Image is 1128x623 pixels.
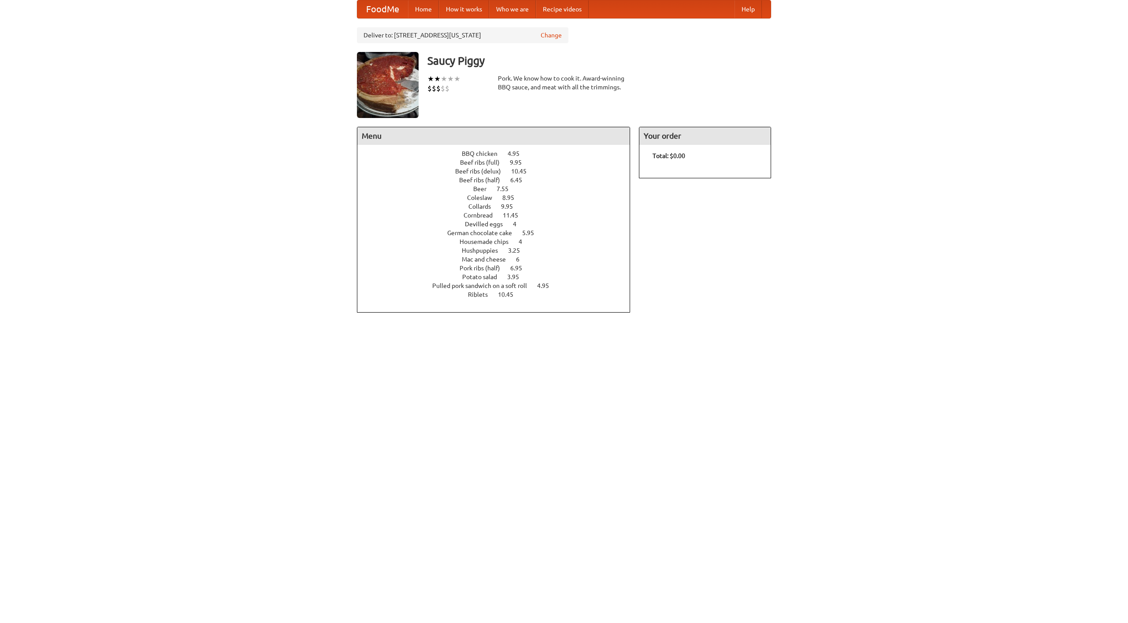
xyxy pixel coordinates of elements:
span: BBQ chicken [462,150,506,157]
span: Beef ribs (delux) [455,168,510,175]
span: 5.95 [522,229,543,236]
li: ★ [427,74,434,84]
span: Pulled pork sandwich on a soft roll [432,282,536,289]
span: 9.95 [510,159,531,166]
h4: Menu [357,127,630,145]
li: ★ [447,74,454,84]
span: Beef ribs (half) [459,177,509,184]
a: Potato salad 3.95 [462,273,535,280]
span: 3.25 [508,247,529,254]
span: Riblets [468,291,497,298]
span: 6 [516,256,528,263]
a: Devilled eggs 4 [465,221,533,228]
span: 4 [513,221,525,228]
span: Housemade chips [460,238,517,245]
h4: Your order [639,127,771,145]
a: How it works [439,0,489,18]
div: Deliver to: [STREET_ADDRESS][US_STATE] [357,27,568,43]
span: Mac and cheese [462,256,515,263]
span: 4 [519,238,531,245]
li: ★ [454,74,460,84]
a: German chocolate cake 5.95 [447,229,550,236]
li: ★ [434,74,441,84]
span: Hushpuppies [462,247,507,254]
span: 10.45 [511,168,535,175]
span: Beer [473,185,495,192]
span: German chocolate cake [447,229,521,236]
a: Help [735,0,762,18]
span: Devilled eggs [465,221,512,228]
img: angular.jpg [357,52,419,118]
span: 7.55 [497,185,517,192]
a: BBQ chicken 4.95 [462,150,536,157]
span: 9.95 [501,203,522,210]
span: Coleslaw [467,194,501,201]
span: 4.95 [508,150,528,157]
div: Pork. We know how to cook it. Award-winning BBQ sauce, and meat with all the trimmings. [498,74,630,92]
a: Housemade chips 4 [460,238,538,245]
a: Who we are [489,0,536,18]
li: ★ [441,74,447,84]
span: 6.45 [510,177,531,184]
h3: Saucy Piggy [427,52,771,70]
li: $ [445,84,449,93]
b: Total: $0.00 [653,152,685,159]
span: Potato salad [462,273,506,280]
li: $ [436,84,441,93]
a: Cornbread 11.45 [464,212,534,219]
a: FoodMe [357,0,408,18]
span: 8.95 [502,194,523,201]
a: Pulled pork sandwich on a soft roll 4.95 [432,282,565,289]
span: 4.95 [537,282,558,289]
li: $ [427,84,432,93]
a: Beer 7.55 [473,185,525,192]
a: Hushpuppies 3.25 [462,247,536,254]
span: 6.95 [510,265,531,272]
li: $ [432,84,436,93]
a: Riblets 10.45 [468,291,530,298]
span: Pork ribs (half) [460,265,509,272]
a: Home [408,0,439,18]
a: Beef ribs (delux) 10.45 [455,168,543,175]
a: Beef ribs (full) 9.95 [460,159,538,166]
a: Pork ribs (half) 6.95 [460,265,538,272]
a: Coleslaw 8.95 [467,194,531,201]
a: Beef ribs (half) 6.45 [459,177,538,184]
span: 3.95 [507,273,528,280]
a: Change [541,31,562,40]
a: Mac and cheese 6 [462,256,536,263]
span: Cornbread [464,212,501,219]
span: 10.45 [498,291,522,298]
span: Collards [468,203,500,210]
a: Collards 9.95 [468,203,529,210]
a: Recipe videos [536,0,589,18]
span: 11.45 [503,212,527,219]
span: Beef ribs (full) [460,159,508,166]
li: $ [441,84,445,93]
